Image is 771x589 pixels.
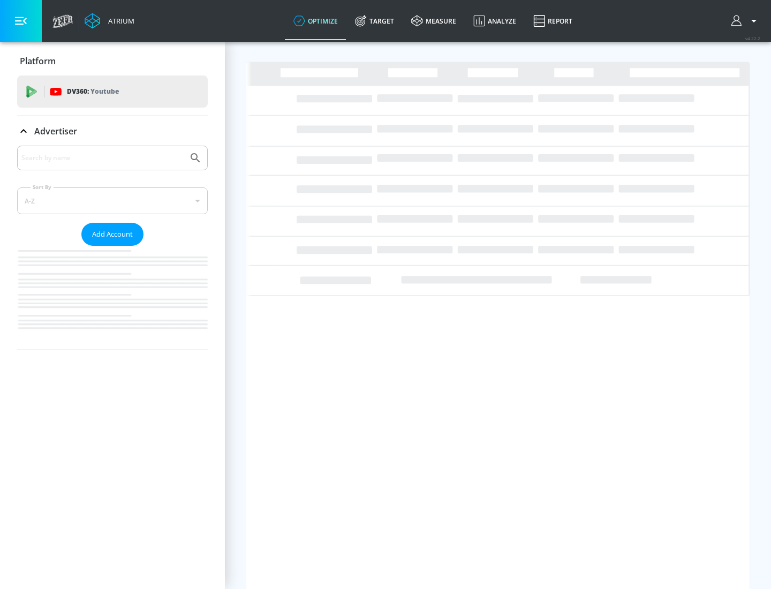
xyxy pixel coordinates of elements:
div: Advertiser [17,116,208,146]
p: DV360: [67,86,119,97]
a: optimize [285,2,346,40]
div: Atrium [104,16,134,26]
div: DV360: Youtube [17,75,208,108]
a: Target [346,2,403,40]
a: measure [403,2,465,40]
span: Add Account [92,228,133,240]
a: Analyze [465,2,525,40]
p: Youtube [90,86,119,97]
input: Search by name [21,151,184,165]
nav: list of Advertiser [17,246,208,350]
a: Report [525,2,581,40]
div: A-Z [17,187,208,214]
span: v 4.22.2 [745,35,760,41]
label: Sort By [31,184,54,191]
div: Platform [17,46,208,76]
div: Advertiser [17,146,208,350]
button: Add Account [81,223,143,246]
a: Atrium [85,13,134,29]
p: Advertiser [34,125,77,137]
p: Platform [20,55,56,67]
